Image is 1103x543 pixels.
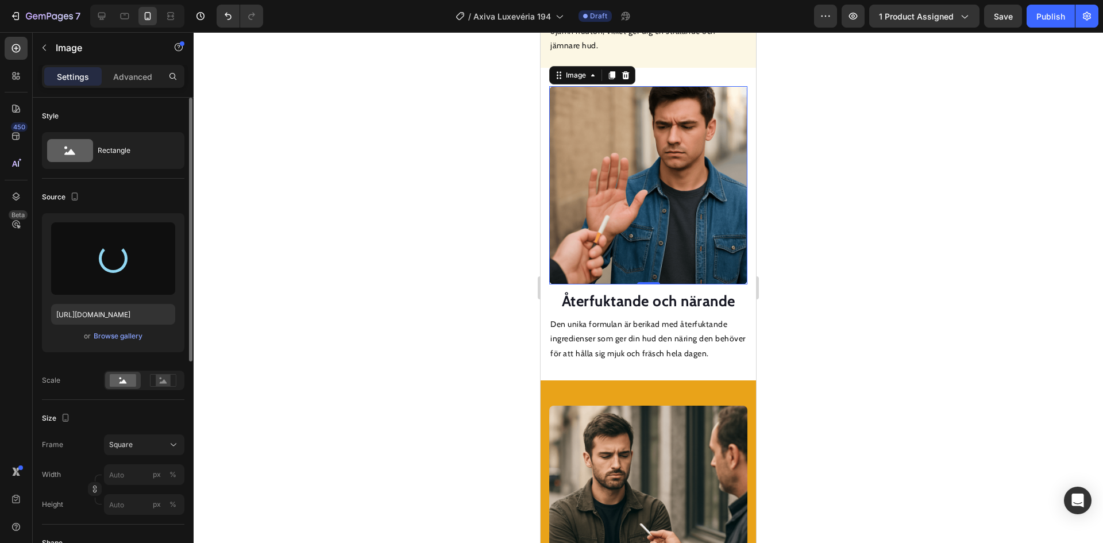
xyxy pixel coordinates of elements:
input: px% [104,494,184,515]
div: Source [42,190,82,205]
button: Save [984,5,1022,28]
div: Scale [42,375,60,386]
input: px% [104,464,184,485]
span: Square [109,440,133,450]
div: Beta [9,210,28,219]
div: Open Intercom Messenger [1064,487,1092,514]
iframe: Design area [541,32,756,543]
button: % [150,468,164,482]
button: Publish [1027,5,1075,28]
div: Size [42,411,72,426]
p: Advanced [113,71,152,83]
div: % [169,469,176,480]
label: Width [42,469,61,480]
label: Height [42,499,63,510]
span: 1 product assigned [879,10,954,22]
input: https://example.com/image.jpg [51,304,175,325]
div: 450 [11,122,28,132]
p: 7 [75,9,80,23]
span: Draft [590,11,607,21]
div: px [153,469,161,480]
div: Style [42,111,59,121]
p: Image [56,41,153,55]
button: % [150,498,164,511]
span: / [468,10,471,22]
span: Axiva Luxevéria 194 [473,10,551,22]
button: px [166,498,180,511]
button: 7 [5,5,86,28]
button: Square [104,434,184,455]
span: Save [994,11,1013,21]
button: 1 product assigned [869,5,979,28]
button: px [166,468,180,482]
div: Rectangle [98,137,168,164]
label: Frame [42,440,63,450]
div: Browse gallery [94,331,142,341]
span: or [84,329,91,343]
div: Publish [1036,10,1065,22]
button: Browse gallery [93,330,143,342]
div: px [153,499,161,510]
p: Settings [57,71,89,83]
div: % [169,499,176,510]
div: Undo/Redo [217,5,263,28]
